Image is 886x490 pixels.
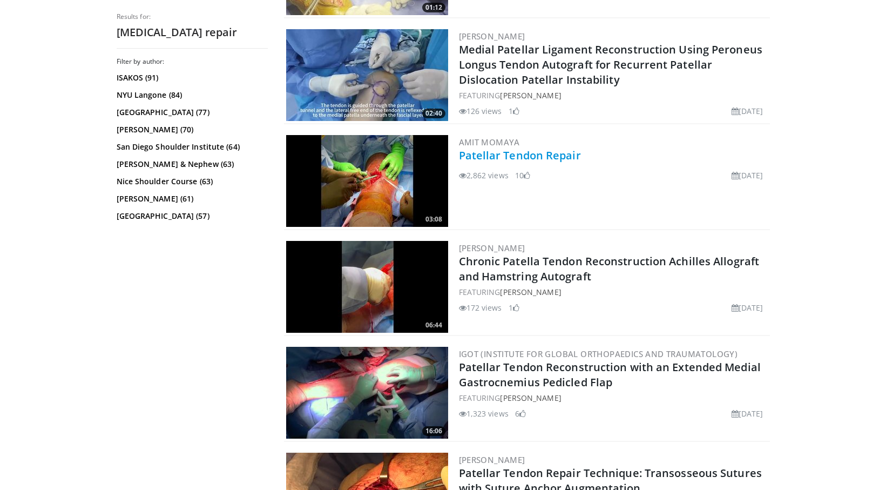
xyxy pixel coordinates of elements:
[286,135,448,227] a: 03:08
[509,302,519,313] li: 1
[459,148,581,163] a: Patellar Tendon Repair
[117,72,265,83] a: ISAKOS (91)
[459,137,520,147] a: Amit Momaya
[422,320,445,330] span: 06:44
[459,105,502,117] li: 126 views
[422,214,445,224] span: 03:08
[422,426,445,436] span: 16:06
[117,193,265,204] a: [PERSON_NAME] (61)
[286,241,448,333] img: 3f93c4f4-1cd8-4ddd-8d31-b4fae3ac52ad.300x170_q85_crop-smart_upscale.jpg
[422,3,445,12] span: 01:12
[117,124,265,135] a: [PERSON_NAME] (70)
[515,408,526,419] li: 6
[500,90,561,100] a: [PERSON_NAME]
[286,347,448,439] img: 41584e27-eb8d-4cf4-824d-9dd5040d644a.300x170_q85_crop-smart_upscale.jpg
[509,105,519,117] li: 1
[459,348,738,359] a: IGOT (Institute for Global Orthopaedics and Traumatology)
[117,142,265,152] a: San Diego Shoulder Institute (64)
[286,29,448,121] a: 02:40
[117,211,265,221] a: [GEOGRAPHIC_DATA] (57)
[117,176,265,187] a: Nice Shoulder Course (63)
[732,302,763,313] li: [DATE]
[732,170,763,181] li: [DATE]
[500,287,561,297] a: [PERSON_NAME]
[286,347,448,439] a: 16:06
[286,241,448,333] a: 06:44
[459,392,768,404] div: FEATURING
[459,170,509,181] li: 2,862 views
[286,29,448,121] img: 85872296-369f-4d0a-93b9-06439e7151c3.300x170_q85_crop-smart_upscale.jpg
[459,302,502,313] li: 172 views
[117,57,268,66] h3: Filter by author:
[459,360,761,390] a: Patellar Tendon Reconstruction with an Extended Medial Gastrocnemius Pedicled Flap
[422,109,445,118] span: 02:40
[459,286,768,298] div: FEATURING
[459,454,525,465] a: [PERSON_NAME]
[286,135,448,227] img: b2836524-dc5d-42b5-974b-eec50e00c3d3.300x170_q85_crop-smart_upscale.jpg
[500,393,561,403] a: [PERSON_NAME]
[117,159,265,170] a: [PERSON_NAME] & Nephew (63)
[117,25,268,39] h2: [MEDICAL_DATA] repair
[459,408,509,419] li: 1,323 views
[459,90,768,101] div: FEATURING
[459,254,760,284] a: Chronic Patella Tendon Reconstruction Achilles Allograft and Hamstring Autograft
[515,170,530,181] li: 10
[732,105,763,117] li: [DATE]
[459,42,762,87] a: Medial Patellar Ligament Reconstruction Using Peroneus Longus Tendon Autograft for Recurrent Pate...
[459,31,525,42] a: [PERSON_NAME]
[117,90,265,100] a: NYU Langone (84)
[117,12,268,21] p: Results for:
[459,243,525,253] a: [PERSON_NAME]
[732,408,763,419] li: [DATE]
[117,107,265,118] a: [GEOGRAPHIC_DATA] (77)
